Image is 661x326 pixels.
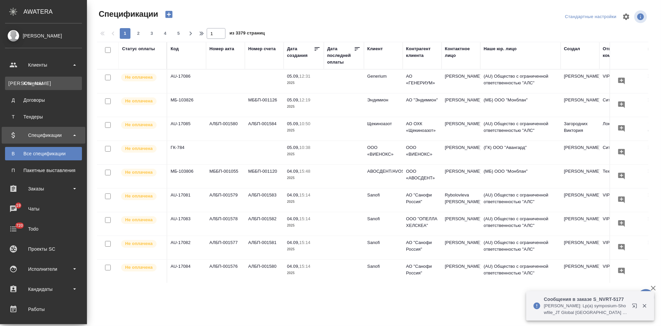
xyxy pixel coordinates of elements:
[603,46,636,59] div: Ответственная команда
[406,168,438,181] p: ООО «АВОСДЕНТ»
[406,192,438,205] p: АО "Санофи Россия"
[8,150,79,157] div: Все спецификации
[480,117,561,141] td: (AU) Общество с ограниченной ответственностью "АЛС"
[406,263,438,276] p: АО "Санофи Россия"
[561,141,599,164] td: [PERSON_NAME]
[406,239,438,253] p: АО "Санофи Россия"
[480,212,561,236] td: (AU) Общество с ограниченной ответственностью "АЛС"
[125,193,153,199] p: Не оплачена
[299,121,310,126] p: 10:50
[287,97,299,102] p: 05.09,
[442,236,480,259] td: [PERSON_NAME]
[5,204,82,214] div: Чаты
[367,239,399,246] p: Sanofi
[628,299,644,315] button: Открыть в новой вкладке
[167,141,206,164] td: ГК-784
[367,144,399,158] p: ООО «ВИЕНОКС»
[12,202,25,209] span: 19
[299,192,310,197] p: 15:14
[209,46,234,52] div: Номер акта
[480,70,561,93] td: (AU) Общество с ограниченной ответственностью "АЛС"
[287,80,320,86] p: 2025
[287,127,320,134] p: 2025
[133,30,144,37] span: 2
[406,46,438,59] div: Контрагент клиента
[167,165,206,188] td: МБ-103806
[442,165,480,188] td: [PERSON_NAME]
[287,222,320,229] p: 2025
[299,264,310,269] p: 15:14
[167,117,206,141] td: AU-17085
[480,260,561,283] td: (AU) Общество с ограниченной ответственностью "АЛС"
[561,260,599,283] td: [PERSON_NAME]
[206,212,245,236] td: АЛБП-001578
[561,165,599,188] td: [PERSON_NAME]
[125,169,153,176] p: Не оплачена
[618,9,634,25] span: Настроить таблицу
[287,270,320,276] p: 2025
[125,217,153,223] p: Не оплачена
[5,284,82,294] div: Кандидаты
[287,151,320,158] p: 2025
[563,12,618,22] div: split button
[245,165,284,188] td: МББП-001120
[5,184,82,194] div: Заказы
[97,9,158,19] span: Спецификации
[2,241,85,257] a: Проекты SC
[245,117,284,141] td: АЛБП-001584
[5,32,82,39] div: [PERSON_NAME]
[5,93,82,107] a: ДДоговоры
[245,93,284,117] td: МББП-001126
[206,165,245,188] td: МББП-001055
[442,70,480,93] td: [PERSON_NAME]
[173,28,184,39] button: 5
[406,120,438,134] p: АО ОХК «Щекиноазот»
[367,46,383,52] div: Клиент
[599,70,638,93] td: VIP клиенты
[599,165,638,188] td: Технический
[445,46,477,59] div: Контактное лицо
[480,188,561,212] td: (AU) Общество с ограниченной ответственностью "АЛС"
[599,93,638,117] td: Сити
[638,289,654,306] button: 🙏
[442,212,480,236] td: [PERSON_NAME]
[8,113,79,120] div: Тендеры
[480,141,561,164] td: (ГК) ООО "Авангард"
[125,98,153,104] p: Не оплачена
[167,70,206,93] td: AU-17086
[299,97,310,102] p: 12:19
[287,121,299,126] p: 05.09,
[442,188,480,212] td: Rybolovleva [PERSON_NAME]
[299,169,310,174] p: 15:48
[406,144,438,158] p: ООО «ВИЕНОКС»
[287,74,299,79] p: 05.09,
[327,46,354,66] div: Дата последней оплаты
[147,28,157,39] button: 3
[406,97,438,103] p: АО "Эндимион"
[245,188,284,212] td: АЛБП-001583
[245,212,284,236] td: АЛБП-001582
[367,192,399,198] p: Sanofi
[599,236,638,259] td: VIP клиенты
[125,240,153,247] p: Не оплачена
[406,216,438,229] p: ООО "ОПЕЛЛА ХЕЛСКЕА"
[167,212,206,236] td: AU-17083
[167,188,206,212] td: AU-17081
[248,46,276,52] div: Номер счета
[245,236,284,259] td: АЛБП-001581
[480,165,561,188] td: (МБ) ООО "Монблан"
[167,236,206,259] td: AU-17082
[8,80,79,87] div: Клиенты
[599,260,638,283] td: VIP клиенты
[122,46,155,52] div: Статус оплаты
[287,264,299,269] p: 04.09,
[5,224,82,234] div: Todo
[8,167,79,174] div: Пакетные выставления
[125,121,153,128] p: Не оплачена
[23,5,87,18] div: AWATERA
[367,120,399,127] p: Щекиноазот
[5,130,82,140] div: Спецификации
[206,236,245,259] td: АЛБП-001577
[442,141,480,164] td: [PERSON_NAME]
[367,216,399,222] p: Sanofi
